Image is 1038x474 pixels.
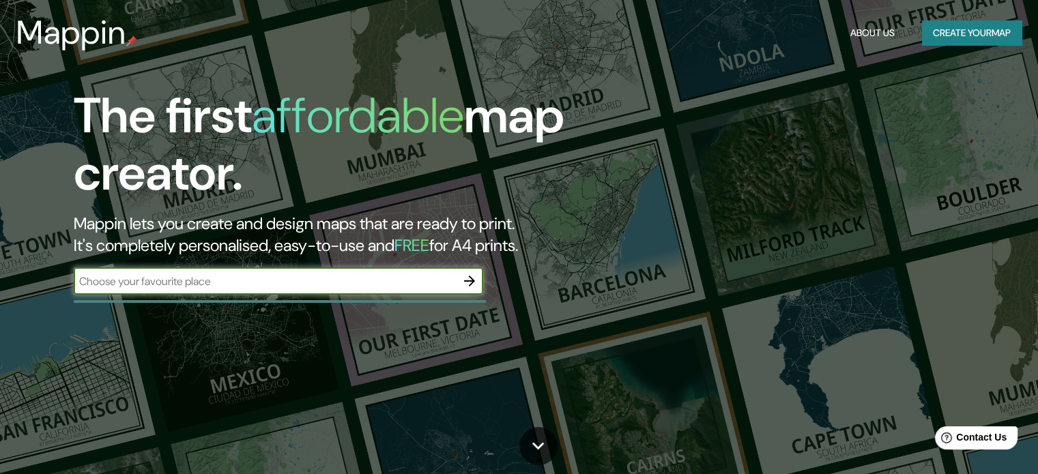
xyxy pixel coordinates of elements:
img: mappin-pin [126,35,137,46]
h2: Mappin lets you create and design maps that are ready to print. It's completely personalised, eas... [74,213,593,256]
h5: FREE [394,235,429,256]
h1: The first map creator. [74,87,593,213]
h1: affordable [252,84,464,147]
input: Choose your favourite place [74,273,456,289]
iframe: Help widget launcher [917,421,1023,459]
button: About Us [845,20,900,46]
h3: Mappin [16,14,126,52]
button: Create yourmap [922,20,1022,46]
